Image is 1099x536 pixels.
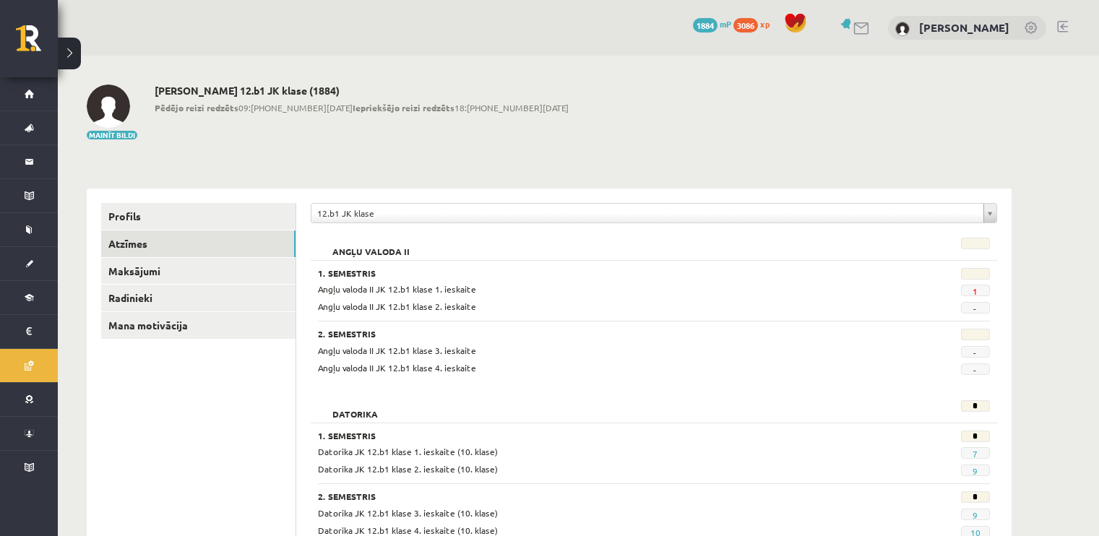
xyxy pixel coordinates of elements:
span: Datorika JK 12.b1 klase 4. ieskaite (10. klase) [318,524,498,536]
h2: Angļu valoda II [318,238,424,252]
a: 7 [973,448,978,459]
span: 09:[PHONE_NUMBER][DATE] 18:[PHONE_NUMBER][DATE] [155,101,569,114]
h3: 2. Semestris [318,329,874,339]
a: Profils [101,203,296,230]
a: Rīgas 1. Tālmācības vidusskola [16,25,58,61]
span: - [961,363,990,375]
img: Daniels Feofanovs [87,85,130,128]
a: Radinieki [101,285,296,311]
span: 1884 [693,18,717,33]
span: Datorika JK 12.b1 klase 1. ieskaite (10. klase) [318,446,498,457]
a: 9 [973,509,978,521]
span: Angļu valoda II JK 12.b1 klase 2. ieskaite [318,301,476,312]
a: 12.b1 JK klase [311,204,996,222]
h3: 1. Semestris [318,431,874,441]
span: mP [720,18,731,30]
span: Angļu valoda II JK 12.b1 klase 1. ieskaite [318,283,476,295]
span: xp [760,18,770,30]
a: 1 [973,285,978,297]
span: Datorika JK 12.b1 klase 3. ieskaite (10. klase) [318,507,498,519]
h3: 2. Semestris [318,491,874,501]
h3: 1. Semestris [318,268,874,278]
span: Datorika JK 12.b1 klase 2. ieskaite (10. klase) [318,463,498,475]
a: [PERSON_NAME] [919,20,1009,35]
button: Mainīt bildi [87,131,137,139]
a: Atzīmes [101,230,296,257]
a: Maksājumi [101,258,296,285]
b: Iepriekšējo reizi redzēts [353,102,454,113]
a: 9 [973,465,978,477]
a: 3086 xp [733,18,777,30]
b: Pēdējo reizi redzēts [155,102,238,113]
img: Daniels Feofanovs [895,22,910,36]
span: 12.b1 JK klase [317,204,978,222]
span: Angļu valoda II JK 12.b1 klase 4. ieskaite [318,362,476,373]
a: 1884 mP [693,18,731,30]
h2: Datorika [318,400,392,415]
span: 3086 [733,18,758,33]
span: - [961,346,990,358]
span: - [961,302,990,314]
span: Angļu valoda II JK 12.b1 klase 3. ieskaite [318,345,476,356]
a: Mana motivācija [101,312,296,339]
h2: [PERSON_NAME] 12.b1 JK klase (1884) [155,85,569,97]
